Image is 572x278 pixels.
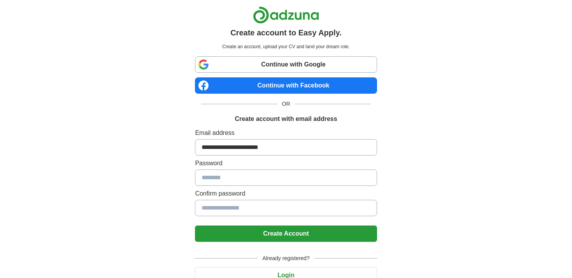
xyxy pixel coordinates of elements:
label: Email address [195,128,377,138]
span: Already registered? [258,254,314,262]
label: Password [195,159,377,168]
a: Continue with Google [195,56,377,73]
a: Continue with Facebook [195,77,377,94]
button: Create Account [195,226,377,242]
img: Adzuna logo [253,6,319,24]
h1: Create account with email address [235,114,337,124]
p: Create an account, upload your CV and land your dream role. [197,43,375,50]
span: OR [277,100,295,108]
h1: Create account to Easy Apply. [230,27,342,38]
label: Confirm password [195,189,377,198]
